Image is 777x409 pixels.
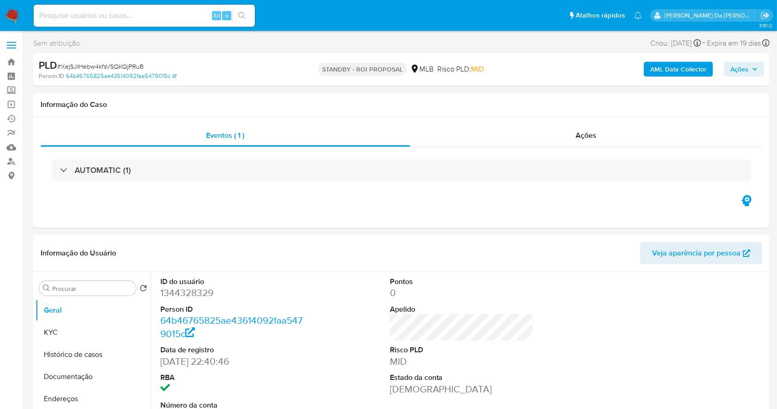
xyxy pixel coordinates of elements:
[437,64,484,74] span: Risco PLD:
[33,38,80,48] span: Sem atribuição
[140,285,147,295] button: Retornar ao pedido padrão
[760,11,770,20] a: Sair
[390,277,534,287] dt: Pontos
[707,38,761,48] span: Expira em 19 dias
[35,321,151,344] button: KYC
[66,72,177,80] a: 64b46765825ae43614092faa5479015c
[57,62,144,71] span: # XejSJlHebw4kfsVSQKQjPRuB
[634,12,642,19] a: Notificações
[160,314,303,340] a: 64b46765825ae43614092faa5479015c
[160,286,304,299] dd: 1344328329
[213,11,220,20] span: Alt
[206,130,245,141] span: Eventos ( 1 )
[41,100,762,109] h1: Informação do Caso
[390,304,534,314] dt: Apelido
[34,10,255,22] input: Pesquise usuários ou casos...
[39,58,57,72] b: PLD
[390,383,534,396] dd: [DEMOGRAPHIC_DATA]
[160,277,304,287] dt: ID do usuário
[390,345,534,355] dt: Risco PLD
[43,285,50,292] button: Procurar
[160,304,304,314] dt: Person ID
[724,62,764,77] button: Ações
[52,160,751,181] div: AUTOMATIC (1)
[52,285,132,293] input: Procurar
[471,64,484,74] span: MID
[640,242,762,264] button: Veja aparência por pessoa
[576,130,597,141] span: Ações
[665,11,758,20] p: patricia.varelo@mercadopago.com.br
[390,355,534,368] dd: MID
[160,345,304,355] dt: Data de registro
[75,165,131,175] h3: AUTOMATIC (1)
[35,344,151,366] button: Histórico de casos
[390,373,534,383] dt: Estado da conta
[576,11,625,20] span: Atalhos rápidos
[160,373,304,383] dt: RBA
[160,355,304,368] dd: [DATE] 22:40:46
[35,366,151,388] button: Documentação
[652,242,741,264] span: Veja aparência por pessoa
[644,62,713,77] button: AML Data Collector
[225,11,228,20] span: s
[390,286,534,299] dd: 0
[650,62,706,77] b: AML Data Collector
[35,299,151,321] button: Geral
[232,9,251,22] button: search-icon
[410,64,434,74] div: MLB
[41,249,116,258] h1: Informação do Usuário
[650,37,701,49] div: Criou: [DATE]
[39,72,64,80] b: Person ID
[730,62,748,77] span: Ações
[703,37,705,49] span: -
[318,63,406,76] p: STANDBY - ROI PROPOSAL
